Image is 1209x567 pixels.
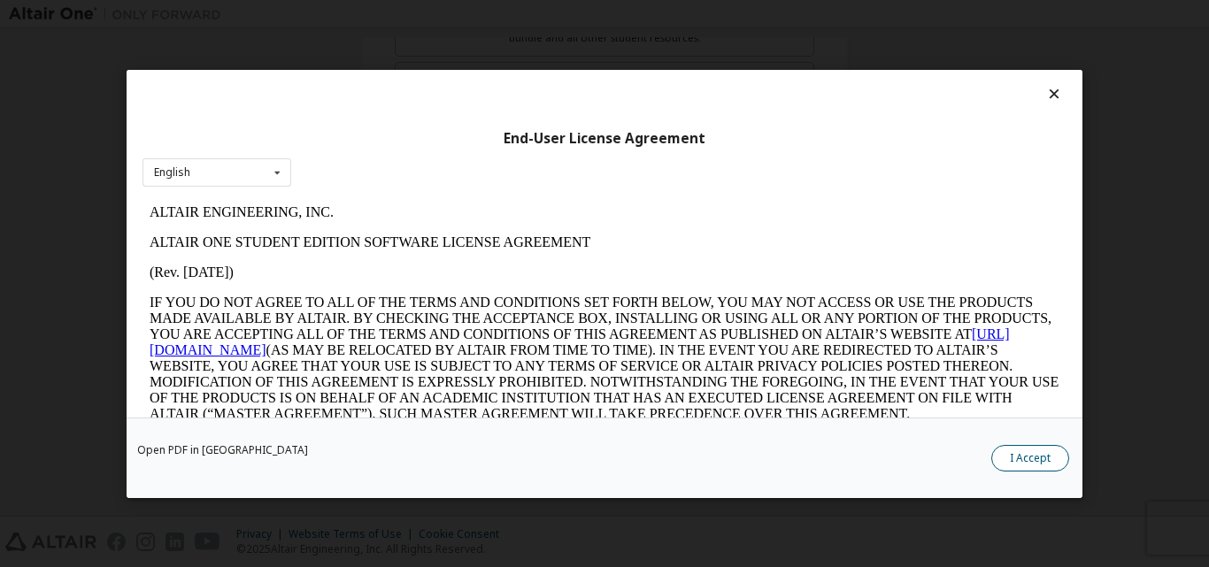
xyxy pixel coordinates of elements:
p: IF YOU DO NOT AGREE TO ALL OF THE TERMS AND CONDITIONS SET FORTH BELOW, YOU MAY NOT ACCESS OR USE... [7,97,917,225]
div: English [154,167,190,178]
button: I Accept [991,444,1069,471]
div: End-User License Agreement [142,129,1067,147]
p: This Altair One Student Edition Software License Agreement (“Agreement”) is between Altair Engine... [7,239,917,303]
a: Open PDF in [GEOGRAPHIC_DATA] [137,444,308,455]
p: ALTAIR ENGINEERING, INC. [7,7,917,23]
p: ALTAIR ONE STUDENT EDITION SOFTWARE LICENSE AGREEMENT [7,37,917,53]
p: (Rev. [DATE]) [7,67,917,83]
a: [URL][DOMAIN_NAME] [7,129,867,160]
